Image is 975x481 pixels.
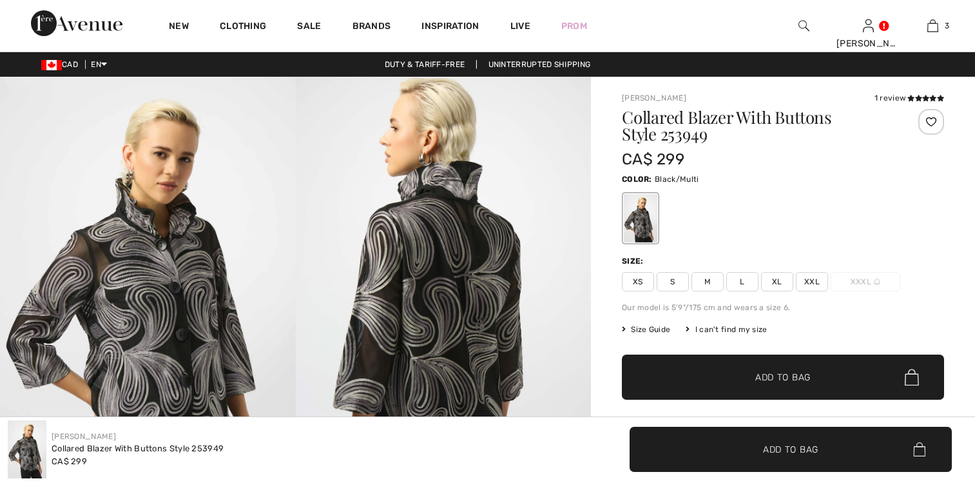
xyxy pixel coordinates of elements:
[874,279,880,285] img: ring-m.svg
[622,93,686,103] a: [PERSON_NAME]
[622,355,944,400] button: Add to Bag
[836,37,900,50] div: [PERSON_NAME]
[622,255,646,267] div: Size:
[945,20,949,32] span: 3
[91,60,107,69] span: EN
[41,60,62,70] img: Canadian Dollar
[622,302,944,313] div: Our model is 5'9"/175 cm and wears a size 6.
[863,18,874,34] img: My Info
[874,92,944,104] div: 1 review
[624,194,657,242] div: Black/Multi
[763,442,818,456] span: Add to Bag
[622,175,652,184] span: Color:
[169,21,189,34] a: New
[761,272,793,291] span: XL
[622,150,684,168] span: CA$ 299
[622,324,670,335] span: Size Guide
[657,272,689,291] span: S
[755,371,811,384] span: Add to Bag
[421,21,479,34] span: Inspiration
[52,442,224,455] div: Collared Blazer With Buttons Style 253949
[8,420,46,478] img: Collared Blazer with Buttons Style 253949
[630,427,952,472] button: Add to Bag
[41,60,83,69] span: CAD
[686,324,767,335] div: I can't find my size
[561,19,587,33] a: Prom
[798,18,809,34] img: search the website
[905,369,919,386] img: Bag.svg
[622,272,654,291] span: XS
[831,272,900,291] span: XXXL
[297,21,321,34] a: Sale
[510,19,530,33] a: Live
[352,21,391,34] a: Brands
[691,272,724,291] span: M
[927,18,938,34] img: My Bag
[913,442,925,456] img: Bag.svg
[220,21,266,34] a: Clothing
[31,10,122,36] img: 1ère Avenue
[52,456,87,466] span: CA$ 299
[901,18,964,34] a: 3
[863,19,874,32] a: Sign In
[52,432,116,441] a: [PERSON_NAME]
[622,109,891,142] h1: Collared Blazer With Buttons Style 253949
[655,175,699,184] span: Black/Multi
[796,272,828,291] span: XXL
[726,272,758,291] span: L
